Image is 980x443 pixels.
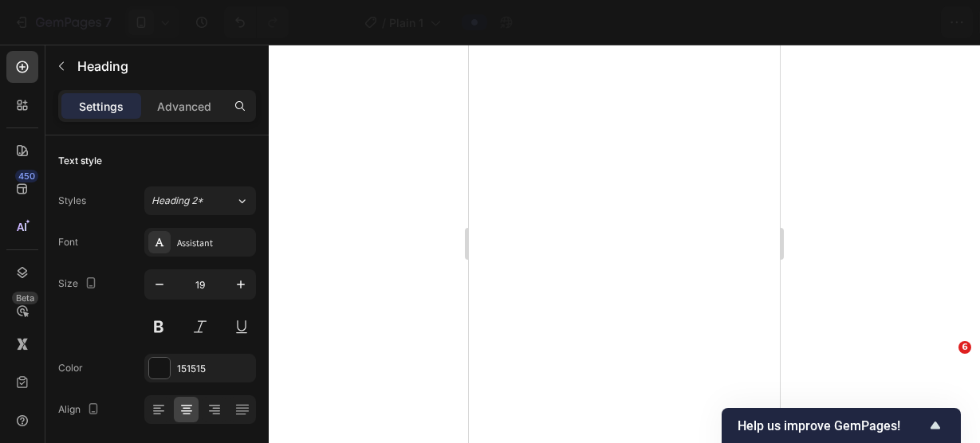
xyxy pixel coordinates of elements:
[926,365,964,403] iframe: Intercom live chat
[58,399,103,421] div: Align
[58,154,102,168] div: Text style
[828,16,855,29] span: Save
[58,235,78,249] div: Font
[874,6,941,38] button: Publish
[157,98,211,115] p: Advanced
[77,57,250,76] p: Heading
[738,418,926,433] span: Help us improve GemPages!
[389,14,423,31] span: Plain 1
[667,14,773,31] span: 0 product assigned
[104,13,112,32] p: 7
[224,6,289,38] div: Undo/Redo
[815,6,868,38] button: Save
[382,14,386,31] span: /
[958,341,971,354] span: 6
[58,194,86,208] div: Styles
[144,186,256,215] button: Heading 2*
[58,361,83,375] div: Color
[12,292,38,304] div: Beta
[738,416,945,435] button: Show survey - Help us improve GemPages!
[653,6,809,38] button: 0 product assigned
[152,194,203,208] span: Heading 2*
[6,6,119,38] button: 7
[58,273,100,295] div: Size
[177,236,252,250] div: Assistant
[79,98,124,115] p: Settings
[888,14,927,31] div: Publish
[15,170,38,182] div: 450
[469,45,780,443] iframe: To enrich screen reader interactions, please activate Accessibility in Grammarly extension settings
[177,362,252,376] div: 151515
